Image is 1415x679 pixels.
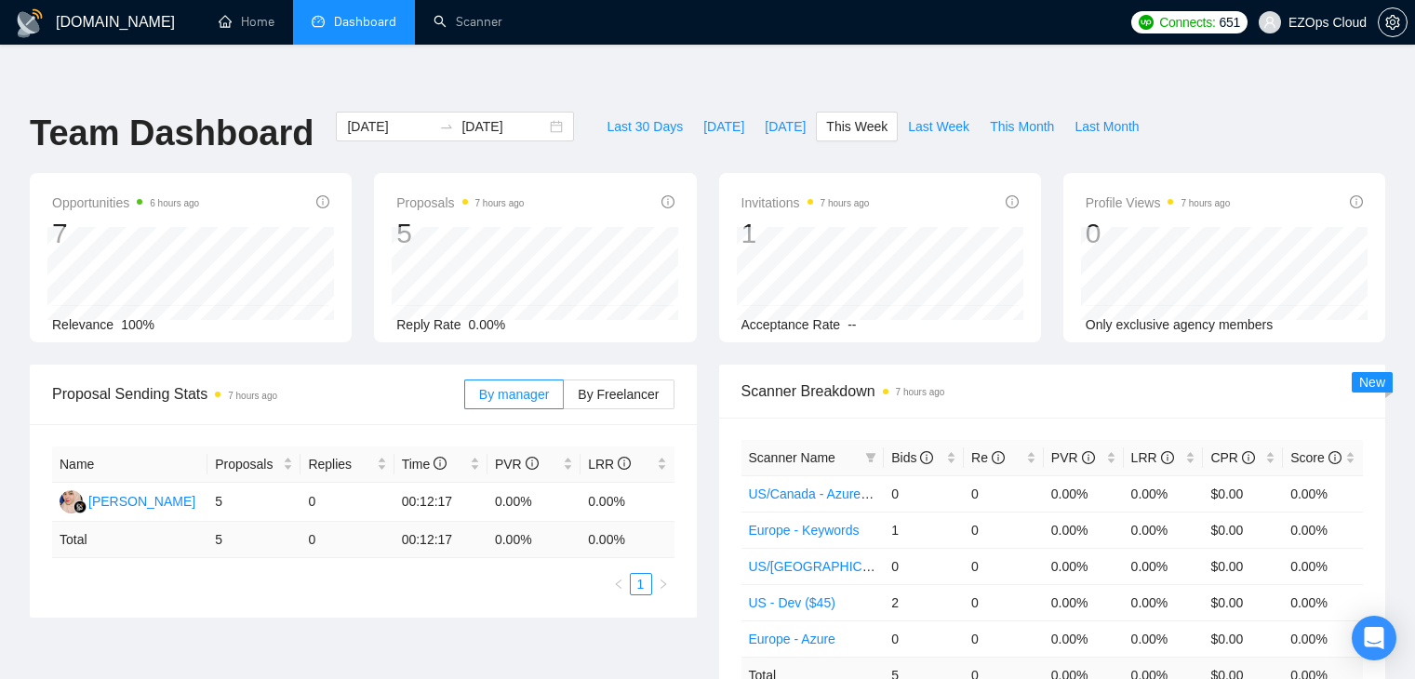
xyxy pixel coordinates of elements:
button: Last Month [1064,112,1149,141]
span: Proposals [396,192,524,214]
span: info-circle [316,195,329,208]
th: Replies [300,446,394,483]
span: Proposal Sending Stats [52,382,464,406]
td: $0.00 [1203,548,1283,584]
img: logo [15,8,45,38]
td: 0 [964,475,1044,512]
img: upwork-logo.png [1139,15,1154,30]
td: $0.00 [1203,620,1283,657]
span: setting [1379,15,1407,30]
span: Invitations [741,192,870,214]
td: 0.00% [1283,548,1363,584]
img: AJ [60,490,83,513]
td: 0 [964,548,1044,584]
div: 5 [396,216,524,251]
span: info-circle [1242,451,1255,464]
span: to [439,119,454,134]
time: 7 hours ago [896,387,945,397]
td: 0.00% [1283,620,1363,657]
td: 0.00 % [581,522,674,558]
span: This Week [826,116,888,137]
span: Profile Views [1086,192,1231,214]
span: info-circle [1350,195,1363,208]
td: 0 [964,584,1044,620]
td: 0.00% [1044,475,1124,512]
td: 0 [300,522,394,558]
span: info-circle [1328,451,1342,464]
button: left [607,573,630,595]
span: Last Week [908,116,969,137]
span: Reply Rate [396,317,461,332]
td: 0.00% [1124,512,1204,548]
li: Next Page [652,573,674,595]
span: Dashboard [334,14,396,30]
div: 7 [52,216,199,251]
span: Last 30 Days [607,116,683,137]
td: 0 [300,483,394,522]
a: Europe - Azure [749,632,835,646]
span: 100% [121,317,154,332]
td: Total [52,522,207,558]
time: 7 hours ago [228,391,277,401]
button: [DATE] [693,112,754,141]
td: 0.00% [487,483,581,522]
button: This Week [816,112,898,141]
span: Time [402,457,447,472]
button: Last 30 Days [596,112,693,141]
span: info-circle [1006,195,1019,208]
h1: Team Dashboard [30,112,314,155]
a: homeHome [219,14,274,30]
td: 0.00% [581,483,674,522]
button: setting [1378,7,1408,37]
span: This Month [990,116,1054,137]
span: [DATE] [765,116,806,137]
td: 5 [207,522,300,558]
span: filter [861,444,880,472]
td: 0.00% [1044,584,1124,620]
td: 00:12:17 [394,522,487,558]
span: CPR [1210,450,1254,465]
td: 0.00% [1044,620,1124,657]
span: Replies [308,454,372,474]
span: PVR [1051,450,1095,465]
span: filter [865,452,876,463]
span: -- [848,317,856,332]
span: left [613,579,624,590]
span: info-circle [526,457,539,470]
td: 00:12:17 [394,483,487,522]
span: Score [1290,450,1341,465]
button: [DATE] [754,112,816,141]
img: gigradar-bm.png [73,500,87,513]
span: info-circle [992,451,1005,464]
td: 0 [884,475,964,512]
td: 0.00% [1283,584,1363,620]
span: Re [971,450,1005,465]
span: Proposals [215,454,279,474]
td: 0 [884,548,964,584]
span: Scanner Breakdown [741,379,1364,403]
span: info-circle [434,457,447,470]
td: 0.00% [1283,475,1363,512]
span: info-circle [920,451,933,464]
div: 0 [1086,216,1231,251]
a: Europe - Keywords [749,523,860,538]
span: info-circle [618,457,631,470]
th: Proposals [207,446,300,483]
button: Last Week [898,112,980,141]
span: 651 [1219,12,1239,33]
span: Acceptance Rate [741,317,841,332]
span: By manager [479,387,549,402]
span: Last Month [1075,116,1139,137]
li: 1 [630,573,652,595]
span: info-circle [1082,451,1095,464]
td: 0.00% [1124,548,1204,584]
button: This Month [980,112,1064,141]
div: [PERSON_NAME] [88,491,195,512]
td: $0.00 [1203,512,1283,548]
span: Opportunities [52,192,199,214]
div: 1 [741,216,870,251]
a: AJ[PERSON_NAME] [60,493,195,508]
td: 0 [964,620,1044,657]
time: 6 hours ago [150,198,199,208]
td: $0.00 [1203,475,1283,512]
